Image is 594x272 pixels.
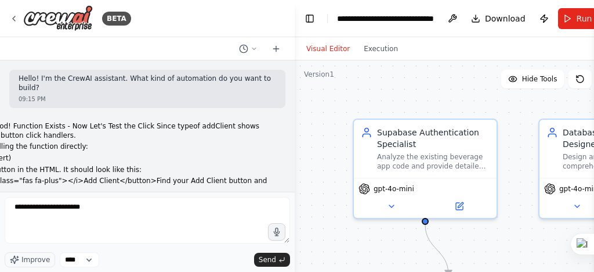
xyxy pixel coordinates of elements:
button: Hide Tools [501,70,564,88]
button: Execution [357,42,405,56]
span: Download [485,13,526,24]
span: gpt-4o-mini [374,184,414,194]
button: Start a new chat [267,42,285,56]
button: Download [466,8,530,29]
div: Version 1 [304,70,334,79]
div: BETA [102,12,131,26]
button: Click to speak your automation idea [268,223,285,241]
button: Improve [5,252,55,267]
button: Open in side panel [426,199,492,213]
button: Hide left sidebar [302,10,318,27]
span: Improve [21,255,50,264]
button: Visual Editor [299,42,357,56]
button: Send [254,253,290,267]
div: Supabase Authentication SpecialistAnalyze the existing beverage app code and provide detailed imp... [353,119,498,219]
p: Hello! I'm the CrewAI assistant. What kind of automation do you want to build? [19,74,276,92]
div: 09:15 PM [19,95,276,103]
nav: breadcrumb [337,13,434,24]
img: Logo [23,5,93,31]
button: Switch to previous chat [234,42,262,56]
div: Supabase Authentication Specialist [377,127,490,150]
span: Run [577,13,592,24]
span: Send [259,255,276,264]
div: Analyze the existing beverage app code and provide detailed implementation guidance for integrati... [377,152,490,171]
span: Hide Tools [522,74,557,84]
